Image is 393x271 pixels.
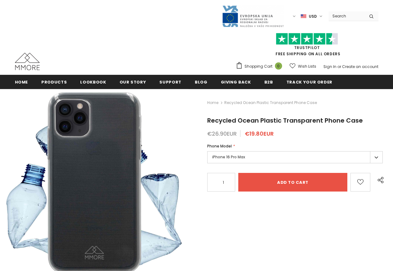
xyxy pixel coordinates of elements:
span: €26.90EUR [207,130,237,138]
span: €19.80EUR [245,130,274,138]
span: USD [309,13,317,20]
span: or [337,64,341,69]
a: Our Story [120,75,146,89]
span: B2B [264,79,273,85]
a: Wish Lists [290,61,316,72]
span: Shopping Cart [244,63,272,70]
a: Track your order [286,75,332,89]
img: Trust Pilot Stars [276,33,338,45]
a: Javni Razpis [222,13,284,19]
span: Our Story [120,79,146,85]
a: Home [15,75,28,89]
span: Recycled Ocean Plastic Transparent Phone Case [207,116,363,125]
span: Track your order [286,79,332,85]
a: Sign In [323,64,336,69]
a: Shopping Cart 0 [236,62,285,71]
input: Add to cart [238,173,347,192]
a: B2B [264,75,273,89]
span: 0 [275,62,282,70]
a: Lookbook [80,75,106,89]
a: Create an account [342,64,378,69]
span: Wish Lists [298,63,316,70]
img: Javni Razpis [222,5,284,28]
a: Trustpilot [294,45,320,50]
span: Blog [195,79,208,85]
span: support [159,79,181,85]
span: Lookbook [80,79,106,85]
span: Products [41,79,67,85]
input: Search Site [329,11,364,20]
span: Giving back [221,79,251,85]
a: Blog [195,75,208,89]
a: support [159,75,181,89]
span: FREE SHIPPING ON ALL ORDERS [236,36,378,56]
img: USD [301,14,306,19]
a: Giving back [221,75,251,89]
span: Recycled Ocean Plastic Transparent Phone Case [224,99,317,106]
label: iPhone 16 Pro Max [207,151,383,163]
span: Home [15,79,28,85]
a: Home [207,99,218,106]
img: MMORE Cases [15,53,40,70]
a: Products [41,75,67,89]
span: Phone Model [207,143,232,149]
